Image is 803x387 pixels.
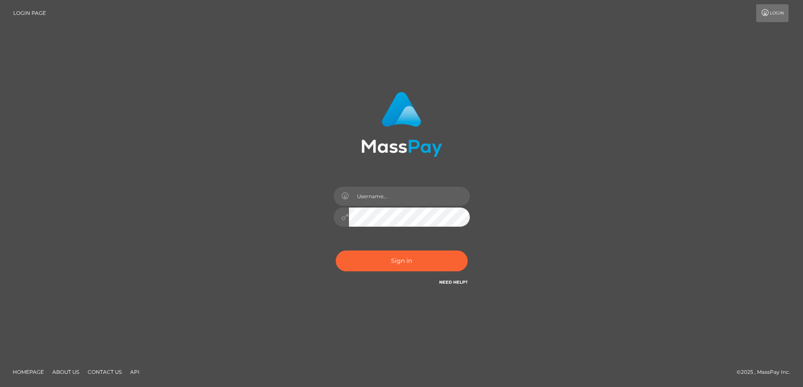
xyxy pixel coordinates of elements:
a: Homepage [9,365,47,378]
a: Need Help? [439,279,468,285]
a: Login Page [13,4,46,22]
button: Sign in [336,250,468,271]
a: Contact Us [84,365,125,378]
a: About Us [49,365,83,378]
a: API [127,365,143,378]
input: Username... [349,187,470,206]
div: © 2025 , MassPay Inc. [737,367,797,377]
img: MassPay Login [361,92,442,157]
a: Login [756,4,789,22]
